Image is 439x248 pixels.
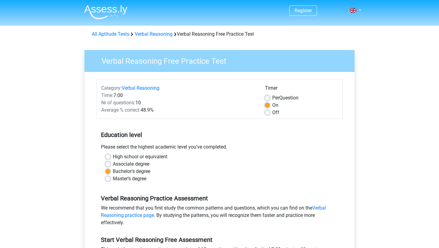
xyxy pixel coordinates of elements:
label: High school or equivalent [113,153,167,160]
h5: Education level [101,129,338,141]
div: We recommend that you first study the common patterns and questions, which you can find on the . ... [96,204,343,229]
span: Average % correct: [101,107,141,113]
label: Bachelor's degree [113,168,150,175]
h3: Verbal Reasoning Free Practice Test [94,54,350,66]
img: Assessly [84,5,127,19]
h5: Verbal Reasoning Practice Assessment [101,195,338,202]
div: 10 [97,99,260,106]
a: Register [294,8,312,13]
span: Nr of questions: [101,100,135,106]
label: Master's degree [113,175,146,182]
div: Timer [265,84,338,94]
h5: Start Verbal Reasoning Free Assessment [101,236,338,243]
label: On [272,102,278,109]
label: Question [272,94,298,102]
label: Associate degree [113,160,149,168]
div: Verbal Reasoning Free Practice Test [89,31,350,38]
a: All Aptitude Tests [92,31,129,37]
div: Please select the highest academic level you’ve completed. [96,143,343,153]
div: 48.9% [97,106,260,114]
span: Per [272,95,279,101]
div: 7:00 [97,92,260,99]
span: Category: [101,85,122,91]
a: Verbal Reasoning [122,85,159,91]
label: Off [272,109,279,116]
a: Verbal Reasoning [135,31,173,37]
span: Time: [101,92,113,98]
